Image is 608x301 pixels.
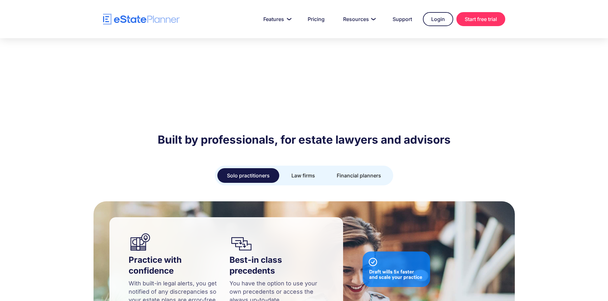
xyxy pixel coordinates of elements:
h4: Best-in class precedents [229,254,324,276]
a: Features [256,13,297,25]
a: Start free trial [456,12,505,26]
div: Financial planners [337,171,381,180]
h2: Built by professionals, for estate lawyers and advisors [103,133,505,147]
h4: Practice with confidence [129,254,223,276]
a: home [103,14,180,25]
div: Solo practitioners [227,171,270,180]
a: Support [385,13,420,25]
img: icon of estate templates [229,233,309,251]
div: Law firms [291,171,315,180]
a: Login [423,12,453,26]
a: Resources [335,13,382,25]
img: an estate lawyer confident while drafting wills for their clients [129,233,208,251]
a: Pricing [300,13,332,25]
